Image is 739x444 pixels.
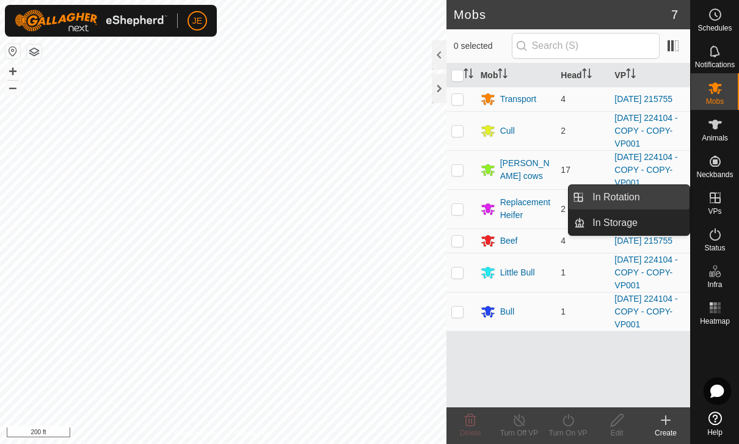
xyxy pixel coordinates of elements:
[614,94,672,104] a: [DATE] 215755
[614,236,672,246] a: [DATE] 215755
[691,407,739,441] a: Help
[706,98,724,105] span: Mobs
[192,15,202,27] span: JE
[592,190,639,205] span: In Rotation
[464,70,473,80] p-sorticon: Activate to sort
[544,428,592,439] div: Turn On VP
[585,185,690,209] a: In Rotation
[500,157,552,183] div: [PERSON_NAME] cows
[569,185,690,209] li: In Rotation
[561,165,570,175] span: 17
[614,255,677,290] a: [DATE] 224104 - COPY - COPY-VP001
[704,244,725,252] span: Status
[27,45,42,59] button: Map Layers
[561,204,566,214] span: 2
[500,266,535,279] div: Little Bull
[585,211,690,235] a: In Storage
[460,429,481,437] span: Delete
[500,235,518,247] div: Beef
[614,113,677,148] a: [DATE] 224104 - COPY - COPY-VP001
[614,294,677,329] a: [DATE] 224104 - COPY - COPY-VP001
[708,208,721,215] span: VPs
[561,236,566,246] span: 4
[614,152,677,187] a: [DATE] 224104 - COPY - COPY-VP001
[500,305,514,318] div: Bull
[454,40,512,53] span: 0 selected
[495,428,544,439] div: Turn Off VP
[610,64,690,87] th: VP
[561,307,566,316] span: 1
[696,171,733,178] span: Neckbands
[561,267,566,277] span: 1
[569,211,690,235] li: In Storage
[582,70,592,80] p-sorticon: Activate to sort
[454,7,671,22] h2: Mobs
[5,64,20,79] button: +
[641,428,690,439] div: Create
[500,125,515,137] div: Cull
[592,216,638,230] span: In Storage
[702,134,728,142] span: Animals
[498,70,508,80] p-sorticon: Activate to sort
[561,94,566,104] span: 4
[561,126,566,136] span: 2
[700,318,730,325] span: Heatmap
[556,64,610,87] th: Head
[707,429,723,436] span: Help
[697,24,732,32] span: Schedules
[695,61,735,68] span: Notifications
[175,428,220,439] a: Privacy Policy
[15,10,167,32] img: Gallagher Logo
[235,428,271,439] a: Contact Us
[512,33,660,59] input: Search (S)
[5,80,20,95] button: –
[476,64,556,87] th: Mob
[626,70,636,80] p-sorticon: Activate to sort
[592,428,641,439] div: Edit
[500,93,536,106] div: Transport
[5,44,20,59] button: Reset Map
[500,196,552,222] div: Replacement Heifer
[671,5,678,24] span: 7
[707,281,722,288] span: Infra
